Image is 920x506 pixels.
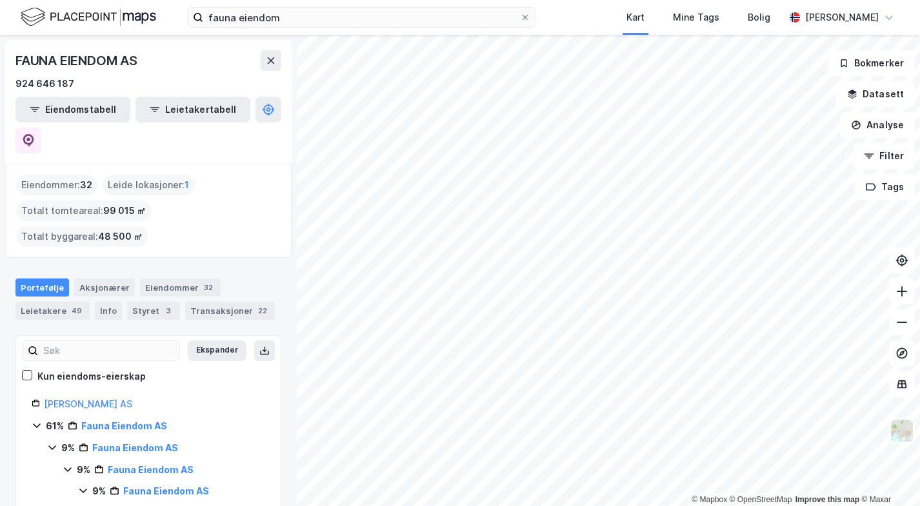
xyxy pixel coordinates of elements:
[80,177,92,193] span: 32
[836,81,915,107] button: Datasett
[108,464,194,475] a: Fauna Eiendom AS
[855,174,915,200] button: Tags
[795,495,859,504] a: Improve this map
[201,281,215,294] div: 32
[123,485,209,496] a: Fauna Eiendom AS
[15,278,69,297] div: Portefølje
[15,97,130,122] button: Eiendomstabell
[92,483,106,499] div: 9%
[16,175,97,195] div: Eiendommer :
[103,175,194,195] div: Leide lokasjoner :
[673,10,719,25] div: Mine Tags
[15,50,140,71] div: FAUNA EIENDOM AS
[188,340,246,361] button: Ekspander
[21,6,156,28] img: logo.f888ab2527a4732fd821a326f86c7f29.svg
[15,76,74,92] div: 924 646 187
[748,10,770,25] div: Bolig
[38,341,179,360] input: Søk
[855,444,920,506] iframe: Chat Widget
[95,302,122,320] div: Info
[46,418,64,434] div: 61%
[77,462,90,478] div: 9%
[92,442,178,453] a: Fauna Eiendom AS
[61,440,75,456] div: 9%
[805,10,879,25] div: [PERSON_NAME]
[185,302,275,320] div: Transaksjoner
[103,203,146,219] span: 99 015 ㎡
[16,200,151,221] div: Totalt tomteareal :
[828,50,915,76] button: Bokmerker
[127,302,180,320] div: Styret
[98,229,143,244] span: 48 500 ㎡
[140,278,221,297] div: Eiendommer
[37,369,146,384] div: Kun eiendoms-eierskap
[840,112,915,138] button: Analyse
[69,304,85,317] div: 49
[74,278,135,297] div: Aksjonærer
[15,302,90,320] div: Leietakere
[203,8,520,27] input: Søk på adresse, matrikkel, gårdeiere, leietakere eller personer
[855,444,920,506] div: Kontrollprogram for chat
[81,420,167,431] a: Fauna Eiendom AS
[890,418,914,443] img: Z
[135,97,250,122] button: Leietakertabell
[692,495,727,504] a: Mapbox
[255,304,270,317] div: 22
[853,143,915,169] button: Filter
[44,398,132,409] a: [PERSON_NAME] AS
[16,226,148,247] div: Totalt byggareal :
[626,10,645,25] div: Kart
[162,304,175,317] div: 3
[185,177,189,193] span: 1
[730,495,792,504] a: OpenStreetMap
